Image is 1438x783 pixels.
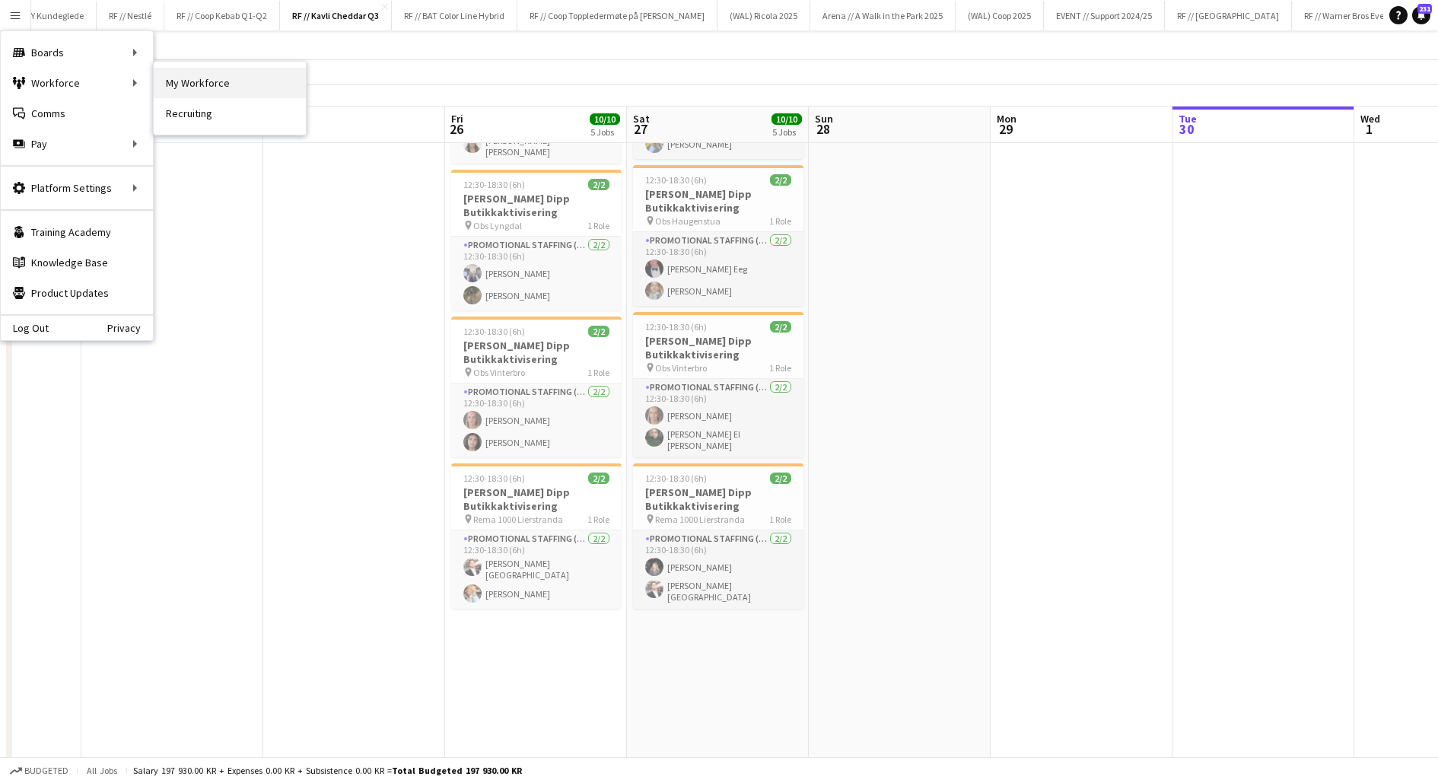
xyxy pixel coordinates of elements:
[956,1,1044,30] button: (WAL) Coop 2025
[84,765,120,776] span: All jobs
[815,112,833,126] span: Sun
[97,1,164,30] button: RF // Nestlé
[633,312,803,457] app-job-card: 12:30-18:30 (6h)2/2[PERSON_NAME] Dipp Butikkaktivisering Obs Vinterbro1 RolePromotional Staffing ...
[633,232,803,306] app-card-role: Promotional Staffing (Promotional Staff)2/212:30-18:30 (6h)[PERSON_NAME] Eeg[PERSON_NAME]
[1360,112,1380,126] span: Wed
[451,170,622,310] app-job-card: 12:30-18:30 (6h)2/2[PERSON_NAME] Dipp Butikkaktivisering Obs Lyngdal1 RolePromotional Staffing (P...
[392,1,517,30] button: RF // BAT Color Line Hybrid
[813,120,833,138] span: 28
[451,485,622,513] h3: [PERSON_NAME] Dipp Butikkaktivisering
[588,326,609,337] span: 2/2
[633,165,803,306] app-job-card: 12:30-18:30 (6h)2/2[PERSON_NAME] Dipp Butikkaktivisering Obs Haugenstua1 RolePromotional Staffing...
[994,120,1016,138] span: 29
[463,473,525,484] span: 12:30-18:30 (6h)
[590,113,620,125] span: 10/10
[633,379,803,457] app-card-role: Promotional Staffing (Promotional Staff)2/212:30-18:30 (6h)[PERSON_NAME][PERSON_NAME] El [PERSON_...
[1,129,153,159] div: Pay
[451,463,622,609] app-job-card: 12:30-18:30 (6h)2/2[PERSON_NAME] Dipp Butikkaktivisering Rema 1000 Lierstranda1 RolePromotional S...
[451,112,463,126] span: Fri
[1412,6,1430,24] a: 231
[772,126,801,138] div: 5 Jobs
[473,367,525,378] span: Obs Vinterbro
[1,247,153,278] a: Knowledge Base
[769,215,791,227] span: 1 Role
[449,120,463,138] span: 26
[645,174,707,186] span: 12:30-18:30 (6h)
[1176,120,1197,138] span: 30
[280,1,392,30] button: RF // Kavli Cheddar Q3
[587,514,609,525] span: 1 Role
[1,278,153,308] a: Product Updates
[1044,1,1165,30] button: EVENT // Support 2024/25
[8,762,71,779] button: Budgeted
[1,68,153,98] div: Workforce
[473,514,563,525] span: Rema 1000 Lierstranda
[631,120,650,138] span: 27
[154,98,306,129] a: Recruiting
[770,473,791,484] span: 2/2
[717,1,810,30] button: (WAL) Ricola 2025
[1,217,153,247] a: Training Academy
[463,179,525,190] span: 12:30-18:30 (6h)
[451,339,622,366] h3: [PERSON_NAME] Dipp Butikkaktivisering
[1292,1,1405,30] button: RF // Warner Bros Event
[633,187,803,215] h3: [PERSON_NAME] Dipp Butikkaktivisering
[769,514,791,525] span: 1 Role
[473,220,522,231] span: Obs Lyngdal
[517,1,717,30] button: RF // Coop Toppledermøte på [PERSON_NAME]
[770,321,791,333] span: 2/2
[769,362,791,374] span: 1 Role
[1,322,49,334] a: Log Out
[154,68,306,98] a: My Workforce
[392,765,522,776] span: Total Budgeted 197 930.00 KR
[633,334,803,361] h3: [PERSON_NAME] Dipp Butikkaktivisering
[645,321,707,333] span: 12:30-18:30 (6h)
[655,215,721,227] span: Obs Haugenstua
[655,514,745,525] span: Rema 1000 Lierstranda
[1,98,153,129] a: Comms
[107,322,153,334] a: Privacy
[1,37,153,68] div: Boards
[645,473,707,484] span: 12:30-18:30 (6h)
[633,485,803,513] h3: [PERSON_NAME] Dipp Butikkaktivisering
[1165,1,1292,30] button: RF // [GEOGRAPHIC_DATA]
[451,192,622,219] h3: [PERSON_NAME] Dipp Butikkaktivisering
[587,367,609,378] span: 1 Role
[451,317,622,457] app-job-card: 12:30-18:30 (6h)2/2[PERSON_NAME] Dipp Butikkaktivisering Obs Vinterbro1 RolePromotional Staffing ...
[133,765,522,776] div: Salary 197 930.00 KR + Expenses 0.00 KR + Subsistence 0.00 KR =
[810,1,956,30] button: Arena // A Walk in the Park 2025
[1417,4,1432,14] span: 231
[587,220,609,231] span: 1 Role
[655,362,707,374] span: Obs Vinterbro
[24,765,68,776] span: Budgeted
[633,112,650,126] span: Sat
[588,179,609,190] span: 2/2
[997,112,1016,126] span: Mon
[451,384,622,457] app-card-role: Promotional Staffing (Promotional Staff)2/212:30-18:30 (6h)[PERSON_NAME][PERSON_NAME]
[590,126,619,138] div: 5 Jobs
[1358,120,1380,138] span: 1
[588,473,609,484] span: 2/2
[1,173,153,203] div: Platform Settings
[463,326,525,337] span: 12:30-18:30 (6h)
[633,463,803,609] app-job-card: 12:30-18:30 (6h)2/2[PERSON_NAME] Dipp Butikkaktivisering Rema 1000 Lierstranda1 RolePromotional S...
[771,113,802,125] span: 10/10
[451,530,622,609] app-card-role: Promotional Staffing (Promotional Staff)2/212:30-18:30 (6h)[PERSON_NAME][GEOGRAPHIC_DATA][PERSON_...
[1179,112,1197,126] span: Tue
[770,174,791,186] span: 2/2
[164,1,280,30] button: RF // Coop Kebab Q1-Q2
[633,530,803,609] app-card-role: Promotional Staffing (Promotional Staff)2/212:30-18:30 (6h)[PERSON_NAME][PERSON_NAME][GEOGRAPHIC_...
[451,237,622,310] app-card-role: Promotional Staffing (Promotional Staff)2/212:30-18:30 (6h)[PERSON_NAME][PERSON_NAME]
